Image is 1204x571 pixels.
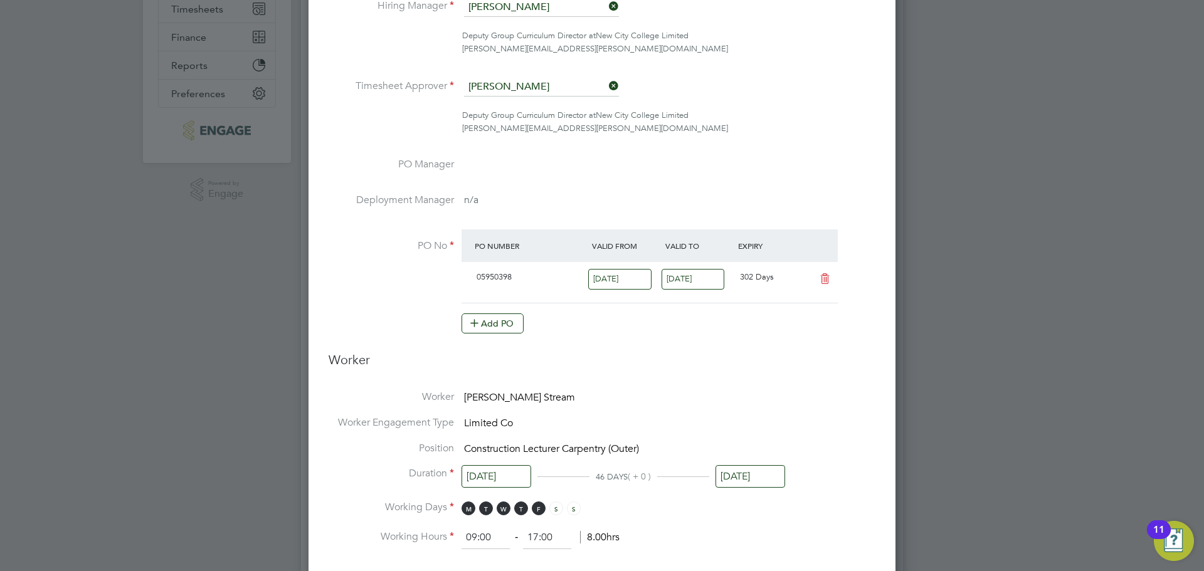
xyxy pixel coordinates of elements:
[1154,521,1194,561] button: Open Resource Center, 11 new notifications
[588,269,652,290] input: Select one
[462,123,728,134] span: [PERSON_NAME][EMAIL_ADDRESS][PERSON_NAME][DOMAIN_NAME]
[464,194,478,206] span: n/a
[580,531,620,543] span: 8.00hrs
[329,416,454,429] label: Worker Engagement Type
[464,417,513,429] span: Limited Co
[716,465,785,488] input: Select one
[479,501,493,515] span: T
[329,467,454,480] label: Duration
[472,234,589,257] div: PO Number
[532,501,546,515] span: F
[464,443,639,455] span: Construction Lecturer Carpentry (Outer)
[462,30,596,41] span: Deputy Group Curriculum Director at
[628,471,651,482] span: ( + 0 )
[662,234,736,257] div: Valid To
[740,271,774,282] span: 302 Days
[329,501,454,514] label: Working Days
[329,239,454,253] label: PO No
[512,531,520,543] span: ‐
[329,80,454,93] label: Timesheet Approver
[464,78,619,97] input: Search for...
[514,501,528,515] span: T
[1153,530,1164,546] div: 11
[596,471,628,482] span: 46 DAYS
[462,465,531,488] input: Select one
[329,390,454,404] label: Worker
[329,352,875,378] h3: Worker
[464,391,575,404] span: [PERSON_NAME] Stream
[462,43,875,56] div: [PERSON_NAME][EMAIL_ADDRESS][PERSON_NAME][DOMAIN_NAME]
[596,110,689,120] span: New City College Limited
[596,30,689,41] span: New City College Limited
[462,110,596,120] span: Deputy Group Curriculum Director at
[662,269,725,290] input: Select one
[523,526,571,549] input: 17:00
[567,501,581,515] span: S
[477,271,512,282] span: 05950398
[462,313,524,333] button: Add PO
[589,234,662,257] div: Valid From
[329,158,454,171] label: PO Manager
[462,526,510,549] input: 08:00
[497,501,510,515] span: W
[735,234,808,257] div: Expiry
[462,501,475,515] span: M
[549,501,563,515] span: S
[329,194,454,207] label: Deployment Manager
[329,442,454,455] label: Position
[329,530,454,543] label: Working Hours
